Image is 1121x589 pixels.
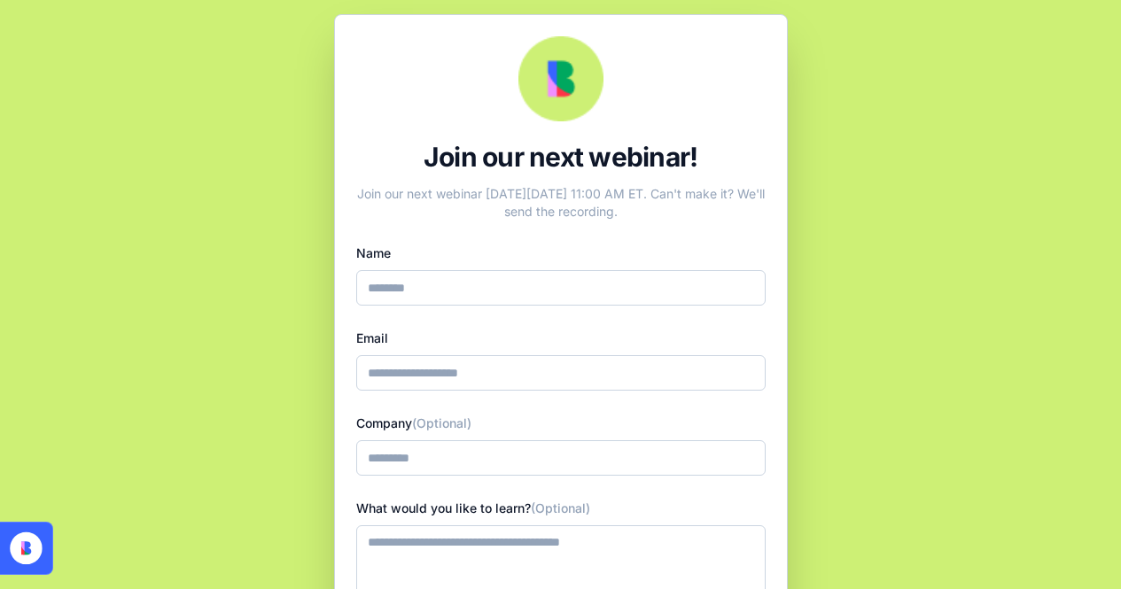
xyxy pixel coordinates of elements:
[356,178,766,221] div: Join our next webinar [DATE][DATE] 11:00 AM ET. Can't make it? We'll send the recording.
[356,245,391,260] label: Name
[531,500,590,515] span: (Optional)
[356,415,471,430] label: Company
[356,141,766,173] div: Join our next webinar!
[412,415,471,430] span: (Optional)
[356,500,590,515] label: What would you like to learn?
[356,330,388,345] label: Email
[518,36,603,121] img: Webinar Logo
